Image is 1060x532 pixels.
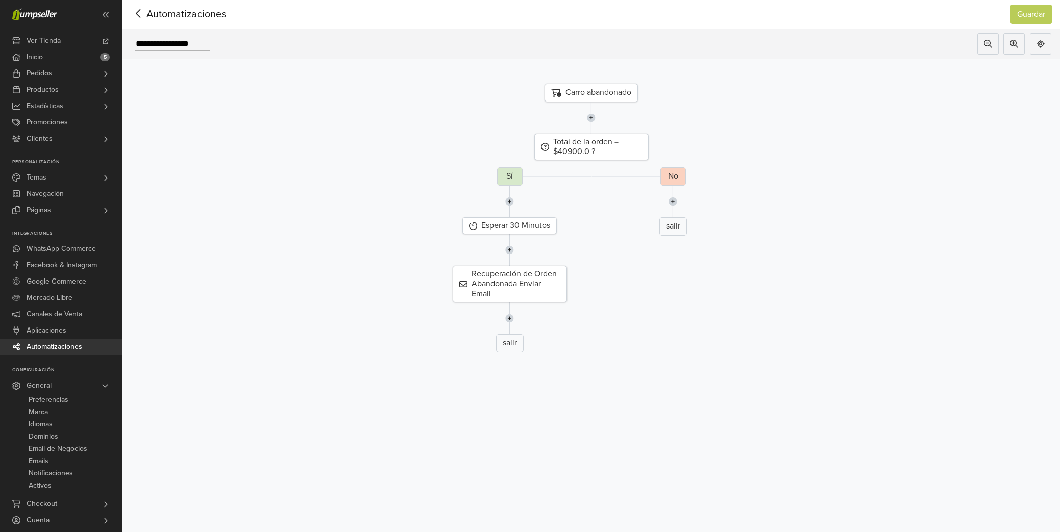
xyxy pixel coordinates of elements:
span: Pedidos [27,65,52,82]
span: Dominios [29,430,58,443]
span: Navegación [27,186,64,202]
span: Promociones [27,114,68,131]
span: Checkout [27,496,57,512]
span: Notificaciones [29,467,73,479]
span: Páginas [27,202,51,218]
img: line-7960e5f4d2b50ad2986e.svg [669,186,677,217]
span: Clientes [27,131,53,147]
span: Preferencias [29,394,68,406]
img: line-7960e5f4d2b50ad2986e.svg [505,302,514,334]
span: WhatsApp Commerce [27,241,96,257]
span: General [27,377,52,394]
span: Aplicaciones [27,322,66,339]
span: Automatizaciones [27,339,82,355]
span: Emails [29,455,48,467]
div: Carro abandonado [545,84,638,102]
span: Google Commerce [27,273,86,290]
img: line-7960e5f4d2b50ad2986e.svg [587,102,596,134]
div: Total de la orden = $40900.0 ? [534,134,649,160]
div: Esperar 30 Minutos [462,217,557,234]
span: Inicio [27,49,43,65]
img: line-7960e5f4d2b50ad2986e.svg [505,186,514,217]
span: Activos [29,479,52,492]
img: line-7960e5f4d2b50ad2986e.svg [505,234,514,266]
span: Ver Tienda [27,33,61,49]
span: Mercado Libre [27,290,72,306]
span: 5 [100,53,110,61]
span: Temas [27,169,46,186]
p: Configuración [12,367,122,373]
span: Canales de Venta [27,306,82,322]
button: Guardar [1010,5,1052,24]
div: No [660,167,686,186]
span: Cuenta [27,512,50,528]
div: salir [659,217,687,236]
span: Marca [29,406,48,418]
p: Integraciones [12,231,122,237]
span: Estadísticas [27,98,63,114]
span: Email de Negocios [29,443,87,455]
span: Automatizaciones [131,7,210,22]
p: Personalización [12,159,122,165]
span: Facebook & Instagram [27,257,97,273]
span: Idiomas [29,418,53,430]
div: Recuperación de Orden Abandonada Enviar Email [453,266,567,302]
span: Productos [27,82,59,98]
